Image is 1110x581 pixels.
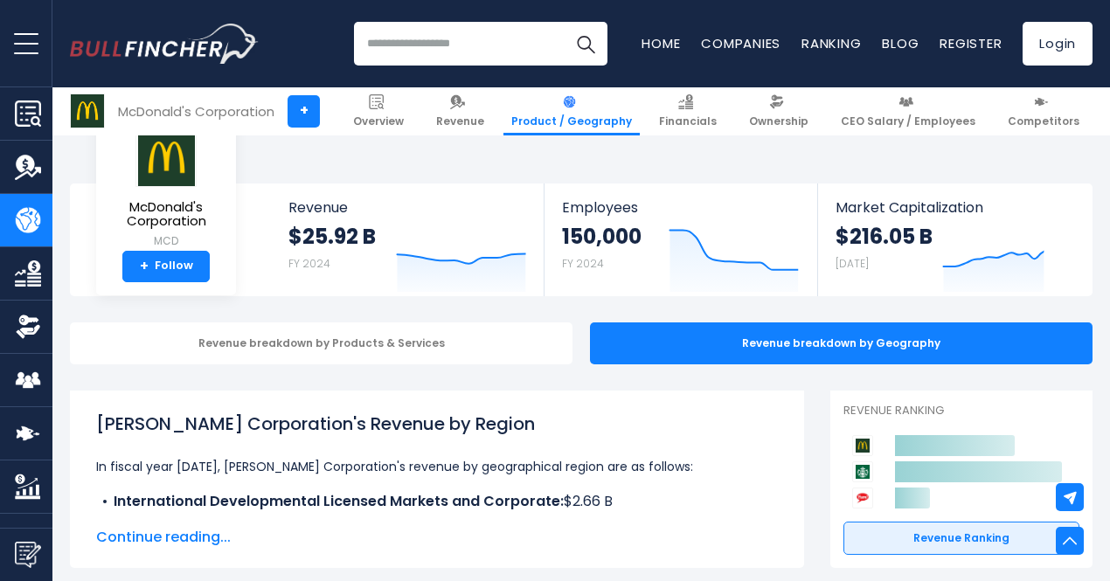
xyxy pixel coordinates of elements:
[836,223,933,250] strong: $216.05 B
[436,114,484,128] span: Revenue
[642,34,680,52] a: Home
[70,24,259,64] img: Bullfincher logo
[836,256,869,271] small: [DATE]
[140,259,149,274] strong: +
[651,87,725,135] a: Financials
[96,456,778,477] p: In fiscal year [DATE], [PERSON_NAME] Corporation's revenue by geographical region are as follows:
[428,87,492,135] a: Revenue
[70,322,572,364] div: Revenue breakdown by Products & Services
[118,101,274,121] div: McDonald's Corporation
[503,87,640,135] a: Product / Geography
[749,114,808,128] span: Ownership
[96,491,778,512] li: $2.66 B
[96,512,778,533] li: $12.63 B
[562,223,642,250] strong: 150,000
[114,491,564,511] b: International Developmental Licensed Markets and Corporate:
[843,404,1079,418] p: Revenue Ranking
[590,322,1093,364] div: Revenue breakdown by Geography
[353,114,404,128] span: Overview
[882,34,919,52] a: Blog
[841,114,975,128] span: CEO Salary / Employees
[1000,87,1087,135] a: Competitors
[96,527,778,548] span: Continue reading...
[833,87,983,135] a: CEO Salary / Employees
[288,199,527,216] span: Revenue
[852,461,873,482] img: Starbucks Corporation competitors logo
[511,114,632,128] span: Product / Geography
[110,200,222,229] span: McDonald's Corporation
[288,223,376,250] strong: $25.92 B
[701,34,780,52] a: Companies
[562,199,799,216] span: Employees
[1008,114,1079,128] span: Competitors
[122,251,210,282] a: +Follow
[288,256,330,271] small: FY 2024
[852,435,873,456] img: McDonald's Corporation competitors logo
[741,87,816,135] a: Ownership
[345,87,412,135] a: Overview
[71,94,104,128] img: MCD logo
[110,233,222,249] small: MCD
[659,114,717,128] span: Financials
[70,24,258,64] a: Go to homepage
[114,512,345,532] b: International Operated Markets:
[818,183,1091,296] a: Market Capitalization $216.05 B [DATE]
[288,95,320,128] a: +
[1023,22,1093,66] a: Login
[96,411,778,437] h1: [PERSON_NAME] Corporation's Revenue by Region
[564,22,607,66] button: Search
[843,522,1079,555] a: Revenue Ranking
[15,314,41,340] img: Ownership
[109,128,223,251] a: McDonald's Corporation MCD
[836,199,1073,216] span: Market Capitalization
[545,183,816,296] a: Employees 150,000 FY 2024
[940,34,1002,52] a: Register
[271,183,545,296] a: Revenue $25.92 B FY 2024
[852,488,873,508] img: Yum! Brands competitors logo
[562,256,604,271] small: FY 2024
[801,34,861,52] a: Ranking
[135,128,197,187] img: MCD logo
